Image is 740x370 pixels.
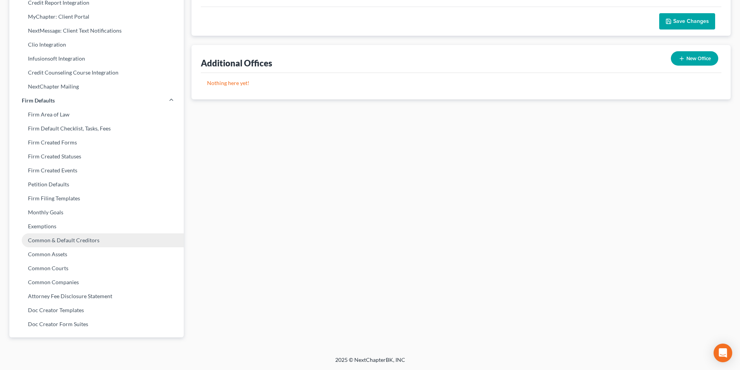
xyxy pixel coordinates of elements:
a: Common Assets [9,247,184,261]
div: 2025 © NextChapterBK, INC [149,356,592,370]
a: Doc Creator Templates [9,303,184,317]
a: Firm Created Statuses [9,149,184,163]
span: Save Changes [673,18,709,24]
a: Credit Counseling Course Integration [9,66,184,80]
a: Attorney Fee Disclosure Statement [9,289,184,303]
a: Exemptions [9,219,184,233]
a: Firm Area of Law [9,108,184,122]
a: Common Companies [9,275,184,289]
a: Firm Defaults [9,94,184,108]
a: NextMessage: Client Text Notifications [9,24,184,38]
a: Firm Filing Templates [9,191,184,205]
button: New Office [671,51,718,66]
a: Firm Created Events [9,163,184,177]
a: Common Courts [9,261,184,275]
div: Additional Offices [201,57,272,69]
a: Doc Creator Form Suites [9,317,184,331]
button: Save Changes [659,13,715,30]
a: Common & Default Creditors [9,233,184,247]
a: NextChapter Mailing [9,80,184,94]
div: Open Intercom Messenger [714,344,732,362]
a: Firm Default Checklist, Tasks, Fees [9,122,184,135]
a: MyChapter: Client Portal [9,10,184,24]
a: Monthly Goals [9,205,184,219]
a: Clio Integration [9,38,184,52]
a: Infusionsoft Integration [9,52,184,66]
a: Petition Defaults [9,177,184,191]
a: Firm Created Forms [9,135,184,149]
p: Nothing here yet! [207,79,715,87]
span: Firm Defaults [22,97,55,104]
